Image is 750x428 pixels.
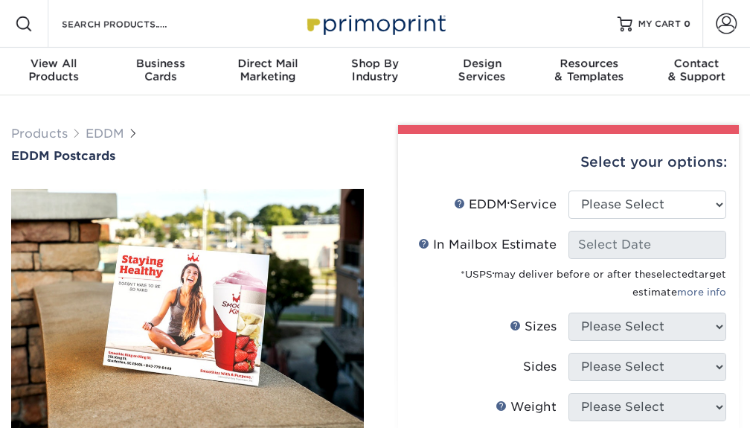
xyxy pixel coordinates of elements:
div: Marketing [214,57,321,83]
div: & Templates [536,57,643,83]
span: MY CART [638,18,681,31]
div: Industry [321,57,429,83]
div: Weight [496,398,557,416]
div: Cards [107,57,214,83]
a: Products [11,127,68,141]
input: Select Date [568,231,726,259]
a: Shop ByIndustry [321,48,429,95]
a: Contact& Support [643,48,750,95]
span: Business [107,57,214,70]
div: Sides [523,358,557,376]
a: EDDM Postcards [11,149,364,163]
span: Shop By [321,57,429,70]
span: Contact [643,57,750,70]
a: Resources& Templates [536,48,643,95]
img: Primoprint [301,7,449,39]
div: & Support [643,57,750,83]
span: Design [429,57,536,70]
span: Direct Mail [214,57,321,70]
span: EDDM Postcards [11,149,115,163]
span: Resources [536,57,643,70]
a: DesignServices [429,48,536,95]
input: SEARCH PRODUCTS..... [60,15,205,33]
sup: ® [493,272,494,276]
span: selected [651,269,694,280]
span: 0 [684,19,690,29]
small: *USPS may deliver before or after the target estimate [461,269,726,298]
a: EDDM [86,127,124,141]
div: In Mailbox Estimate [418,236,557,254]
div: Select your options: [410,134,727,191]
a: more info [677,287,726,298]
div: Sizes [510,318,557,336]
sup: ® [507,201,510,207]
a: Direct MailMarketing [214,48,321,95]
div: EDDM Service [454,196,557,214]
a: BusinessCards [107,48,214,95]
div: Services [429,57,536,83]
